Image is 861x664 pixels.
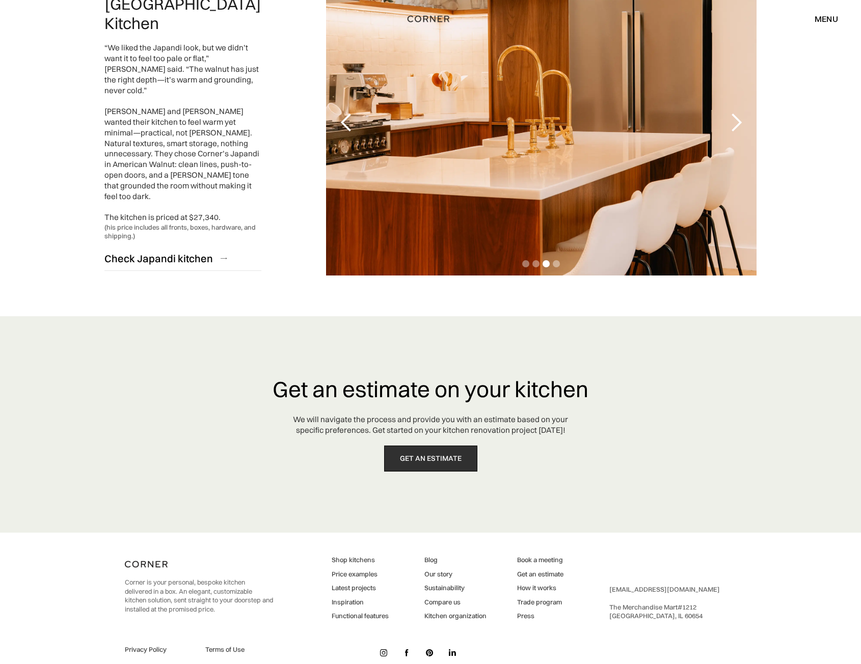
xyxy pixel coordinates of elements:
[293,414,568,436] div: We will navigate the process and provide you with an estimate based on your specific preferences....
[332,584,389,593] a: Latest projects
[104,246,261,271] a: Check Japandi kitchen
[104,43,261,223] div: “We liked the Japandi look, but we didn’t want it to feel too pale or flat,” [PERSON_NAME] said. ...
[517,598,563,607] a: Trade program
[273,377,588,401] h3: Get an estimate on your kitchen
[517,556,563,565] a: Book a meeting
[609,585,720,593] a: [EMAIL_ADDRESS][DOMAIN_NAME]
[543,260,550,267] div: Show slide 3 of 4
[424,598,487,607] a: Compare us
[424,584,487,593] a: Sustainability
[517,584,563,593] a: How it works
[104,223,261,241] div: (his price includes all fronts, boxes, hardware, and shipping.)
[517,570,563,579] a: Get an estimate
[804,10,838,27] div: menu
[381,12,480,25] a: home
[609,585,720,621] div: ‍ The Merchandise Mart #1212 ‍ [GEOGRAPHIC_DATA], IL 60654
[384,446,477,472] a: get an estimate
[205,645,274,654] a: Terms of Use
[332,612,389,621] a: Functional features
[424,556,487,565] a: Blog
[125,645,193,654] a: Privacy Policy
[424,570,487,579] a: Our story
[532,260,540,267] div: Show slide 2 of 4
[517,612,563,621] a: Press
[332,598,389,607] a: Inspiration
[424,612,487,621] a: Kitchen organization
[104,252,213,265] div: Check Japandi kitchen
[332,556,389,565] a: Shop kitchens
[553,260,560,267] div: Show slide 4 of 4
[125,578,273,614] p: Corner is your personal, bespoke kitchen delivered in a box. An elegant, customizable kitchen sol...
[332,570,389,579] a: Price examples
[815,15,838,23] div: menu
[522,260,529,267] div: Show slide 1 of 4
